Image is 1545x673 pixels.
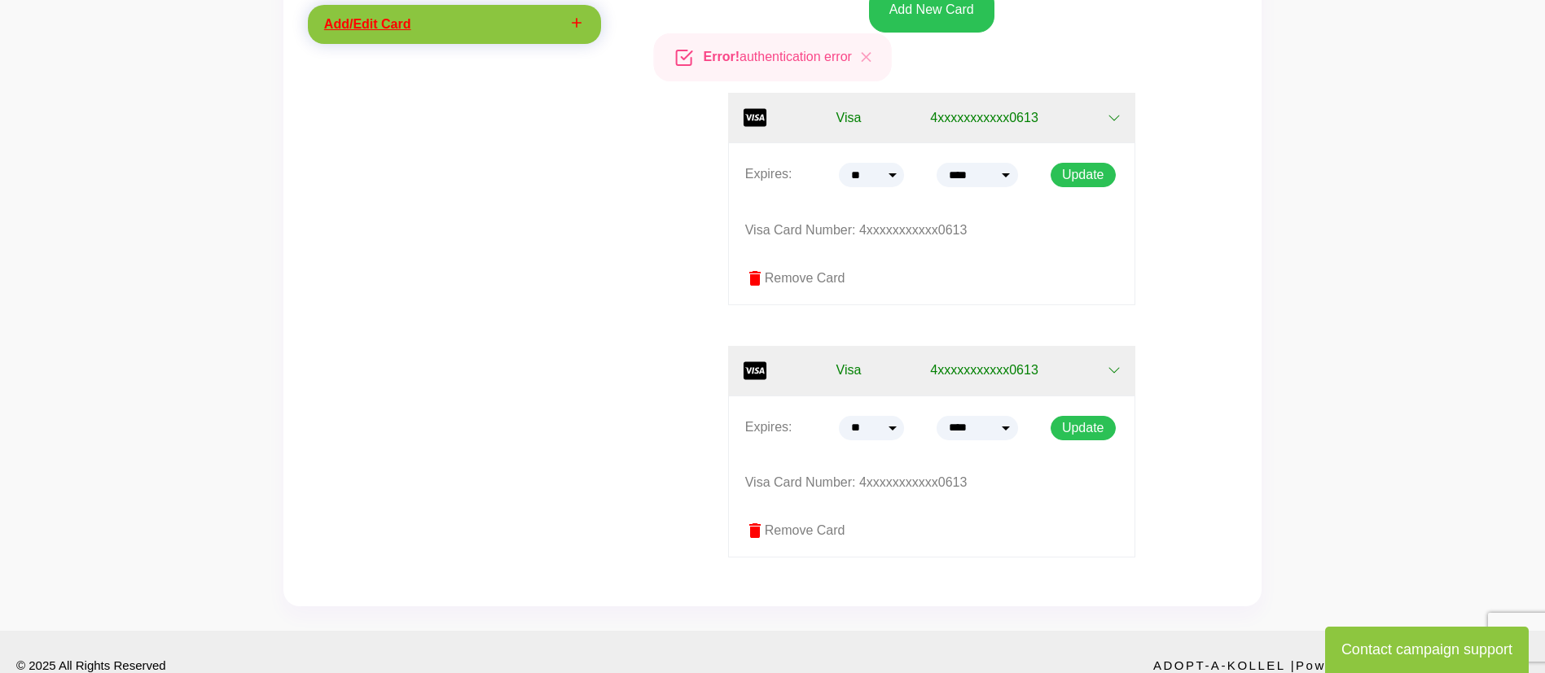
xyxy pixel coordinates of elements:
label: Remove Card [745,269,1118,288]
span: Powered by [1296,658,1382,672]
span: 4xxxxxxxxxxx0613 [930,361,1038,380]
p: Visa Card Number: 4xxxxxxxxxxx0613 [745,219,1118,243]
span: delete [745,269,765,288]
span: delete [745,521,765,540]
button: Contact campaign support [1325,627,1529,673]
p: Expires: [745,163,792,186]
button: Visa 4xxxxxxxxxxx0613 [728,346,1135,395]
button: Close [841,34,891,81]
span: Add/Edit Card [324,17,411,31]
a: addAdd/Edit Card [308,5,601,44]
button: Visa 4xxxxxxxxxxx0613 [728,93,1135,142]
i: add [568,15,585,31]
span: Visa [836,108,862,128]
p: Visa Card Number: 4xxxxxxxxxxx0613 [745,471,1118,495]
button: Update [1051,416,1116,440]
div: authentication error [653,33,892,81]
button: Update [1051,163,1116,187]
span: 4xxxxxxxxxxx0613 [930,108,1038,128]
strong: Error! [704,50,740,63]
label: Remove Card [745,521,1118,540]
p: Expires: [745,416,792,439]
span: Visa [836,361,862,380]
